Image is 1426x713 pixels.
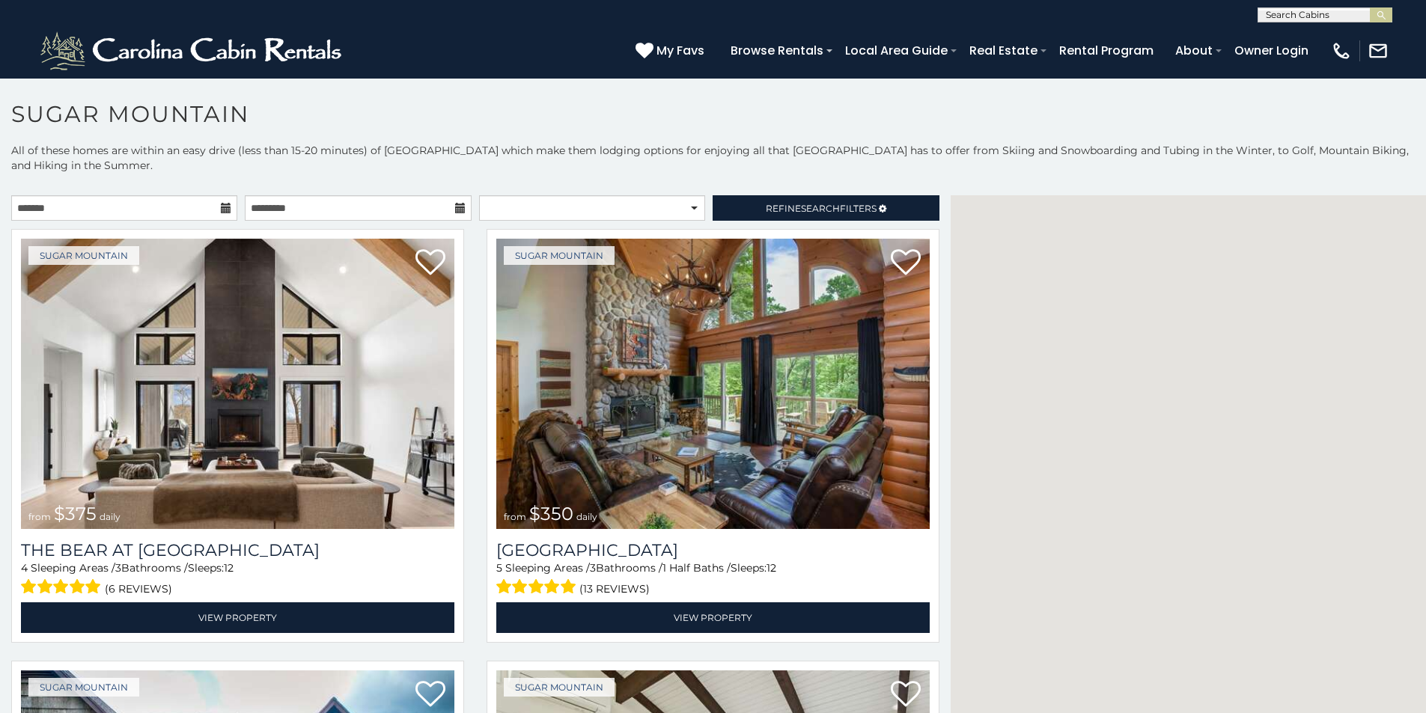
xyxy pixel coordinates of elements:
a: Add to favorites [891,679,921,711]
span: $375 [54,503,97,524]
a: Sugar Mountain [28,678,139,697]
a: Real Estate [962,37,1045,64]
span: (13 reviews) [579,579,650,599]
a: Sugar Mountain [28,246,139,265]
img: mail-regular-white.png [1368,40,1389,61]
a: About [1168,37,1220,64]
span: Search [801,203,840,214]
span: from [504,511,526,522]
a: The Bear At Sugar Mountain from $375 daily [21,239,454,529]
a: RefineSearchFilters [713,195,939,221]
div: Sleeping Areas / Bathrooms / Sleeps: [496,560,930,599]
span: from [28,511,51,522]
span: 4 [21,561,28,575]
span: $350 [529,503,573,524]
div: Sleeping Areas / Bathrooms / Sleeps: [21,560,454,599]
a: The Bear At [GEOGRAPHIC_DATA] [21,540,454,560]
a: Rental Program [1052,37,1161,64]
a: Sugar Mountain [504,246,615,265]
img: The Bear At Sugar Mountain [21,239,454,529]
span: 5 [496,561,502,575]
img: White-1-2.png [37,28,348,73]
span: 1 Half Baths / [662,561,731,575]
img: phone-regular-white.png [1331,40,1352,61]
span: Refine Filters [766,203,877,214]
span: 12 [224,561,234,575]
a: My Favs [636,41,708,61]
a: Owner Login [1227,37,1316,64]
span: 3 [115,561,121,575]
span: daily [576,511,597,522]
img: Grouse Moor Lodge [496,239,930,529]
a: [GEOGRAPHIC_DATA] [496,540,930,560]
a: View Property [21,602,454,633]
span: 12 [767,561,776,575]
a: Local Area Guide [838,37,955,64]
h3: The Bear At Sugar Mountain [21,540,454,560]
span: daily [100,511,121,522]
a: Add to favorites [415,248,445,279]
a: Grouse Moor Lodge from $350 daily [496,239,930,529]
a: Add to favorites [891,248,921,279]
span: 3 [590,561,596,575]
span: (6 reviews) [105,579,172,599]
a: Sugar Mountain [504,678,615,697]
a: Add to favorites [415,679,445,711]
a: Browse Rentals [723,37,831,64]
a: View Property [496,602,930,633]
span: My Favs [656,41,704,60]
h3: Grouse Moor Lodge [496,540,930,560]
